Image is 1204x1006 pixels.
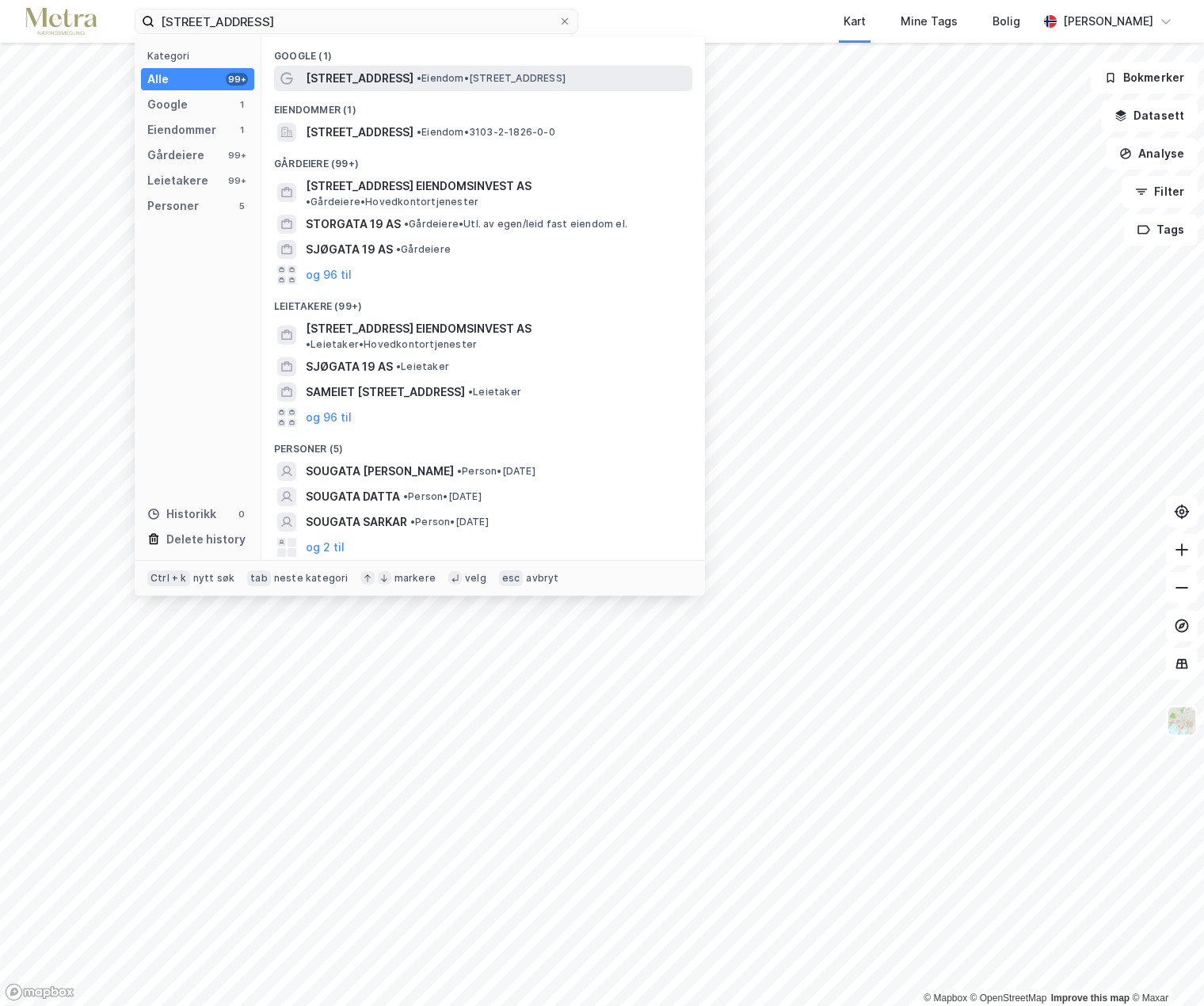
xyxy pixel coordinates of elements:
[147,120,216,139] div: Eiendommer
[261,430,705,459] div: Personer (5)
[306,383,465,402] span: SAMEIET [STREET_ADDRESS]
[306,215,401,234] span: STORGATA 19 AS
[247,570,271,586] div: tab
[147,70,169,89] div: Alle
[306,538,345,557] button: og 2 til
[235,98,248,111] div: 1
[274,572,349,585] div: neste kategori
[1125,930,1204,1006] div: Kontrollprogram for chat
[306,196,478,208] span: Gårdeiere • Hovedkontortjenester
[306,338,311,350] span: •
[526,572,558,585] div: avbryt
[226,149,248,162] div: 99+
[306,69,413,88] span: [STREET_ADDRESS]
[417,126,555,139] span: Eiendom • 3103-2-1826-0-0
[417,126,421,138] span: •
[261,91,705,120] div: Eiendommer (1)
[306,513,407,532] span: SOUGATA SARKAR
[306,265,352,284] button: og 96 til
[457,465,535,478] span: Person • [DATE]
[147,95,188,114] div: Google
[5,983,74,1001] a: Mapbox homepage
[306,357,393,376] span: SJØGATA 19 AS
[226,73,248,86] div: 99+
[226,174,248,187] div: 99+
[499,570,524,586] div: esc
[396,360,401,372] span: •
[844,12,866,31] div: Kart
[403,490,482,503] span: Person • [DATE]
[306,408,352,427] button: og 96 til
[404,218,627,231] span: Gårdeiere • Utl. av egen/leid fast eiendom el.
[1167,706,1197,736] img: Z
[147,146,204,165] div: Gårdeiere
[457,465,462,477] span: •
[147,570,190,586] div: Ctrl + k
[1124,214,1198,246] button: Tags
[147,50,254,62] div: Kategori
[396,243,401,255] span: •
[147,196,199,215] div: Personer
[394,572,436,585] div: markere
[306,240,393,259] span: SJØGATA 19 AS
[410,516,415,528] span: •
[261,37,705,66] div: Google (1)
[306,462,454,481] span: SOUGATA [PERSON_NAME]
[396,243,451,256] span: Gårdeiere
[993,12,1020,31] div: Bolig
[1125,930,1204,1006] iframe: Chat Widget
[417,72,566,85] span: Eiendom • [STREET_ADDRESS]
[306,196,311,208] span: •
[306,338,477,351] span: Leietaker • Hovedkontortjenester
[147,171,208,190] div: Leietakere
[1101,100,1198,131] button: Datasett
[468,386,521,398] span: Leietaker
[193,572,235,585] div: nytt søk
[306,123,413,142] span: [STREET_ADDRESS]
[261,145,705,173] div: Gårdeiere (99+)
[154,10,558,33] input: Søk på adresse, matrikkel, gårdeiere, leietakere eller personer
[147,505,216,524] div: Historikk
[468,386,473,398] span: •
[235,200,248,212] div: 5
[306,487,400,506] span: SOUGATA DATTA
[1063,12,1153,31] div: [PERSON_NAME]
[410,516,489,528] span: Person • [DATE]
[306,319,532,338] span: [STREET_ADDRESS] EIENDOMSINVEST AS
[417,72,421,84] span: •
[901,12,958,31] div: Mine Tags
[403,490,408,502] span: •
[235,508,248,520] div: 0
[970,993,1047,1004] a: OpenStreetMap
[306,177,532,196] span: [STREET_ADDRESS] EIENDOMSINVEST AS
[465,572,486,585] div: velg
[396,360,449,373] span: Leietaker
[1122,176,1198,208] button: Filter
[404,218,409,230] span: •
[1051,993,1130,1004] a: Improve this map
[261,288,705,316] div: Leietakere (99+)
[25,8,97,36] img: metra-logo.256734c3b2bbffee19d4.png
[166,530,246,549] div: Delete history
[924,993,967,1004] a: Mapbox
[1106,138,1198,170] button: Analyse
[1091,62,1198,93] button: Bokmerker
[235,124,248,136] div: 1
